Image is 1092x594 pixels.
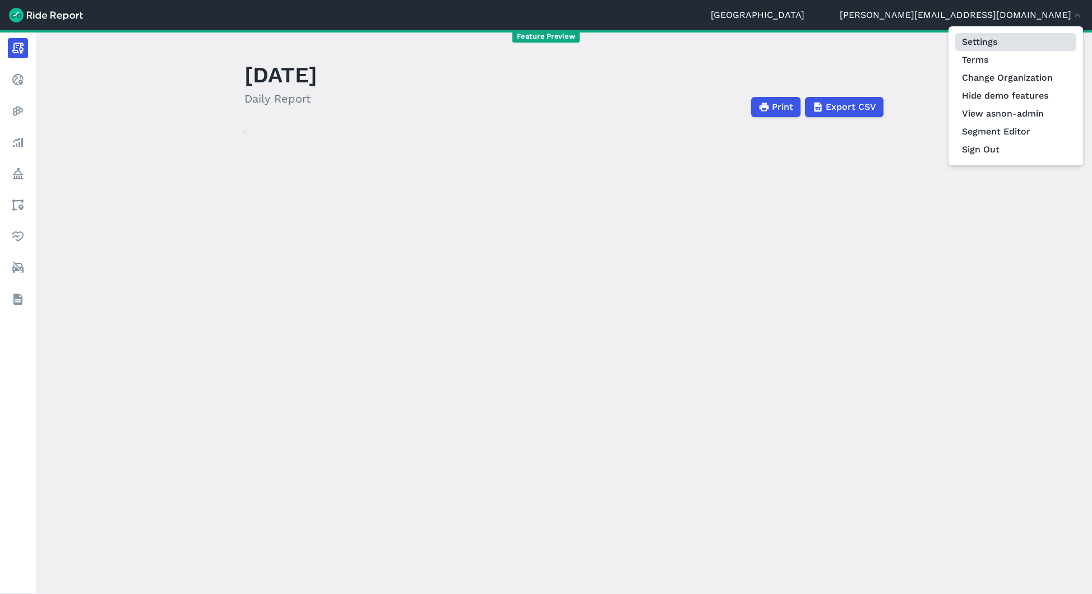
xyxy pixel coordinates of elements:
[955,87,1076,105] button: Hide demo features
[955,69,1076,87] a: Change Organization
[955,123,1076,141] a: Segment Editor
[955,105,1076,123] button: View asnon-admin
[955,33,1076,51] a: Settings
[955,141,1076,159] button: Sign Out
[955,51,1076,69] a: Terms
